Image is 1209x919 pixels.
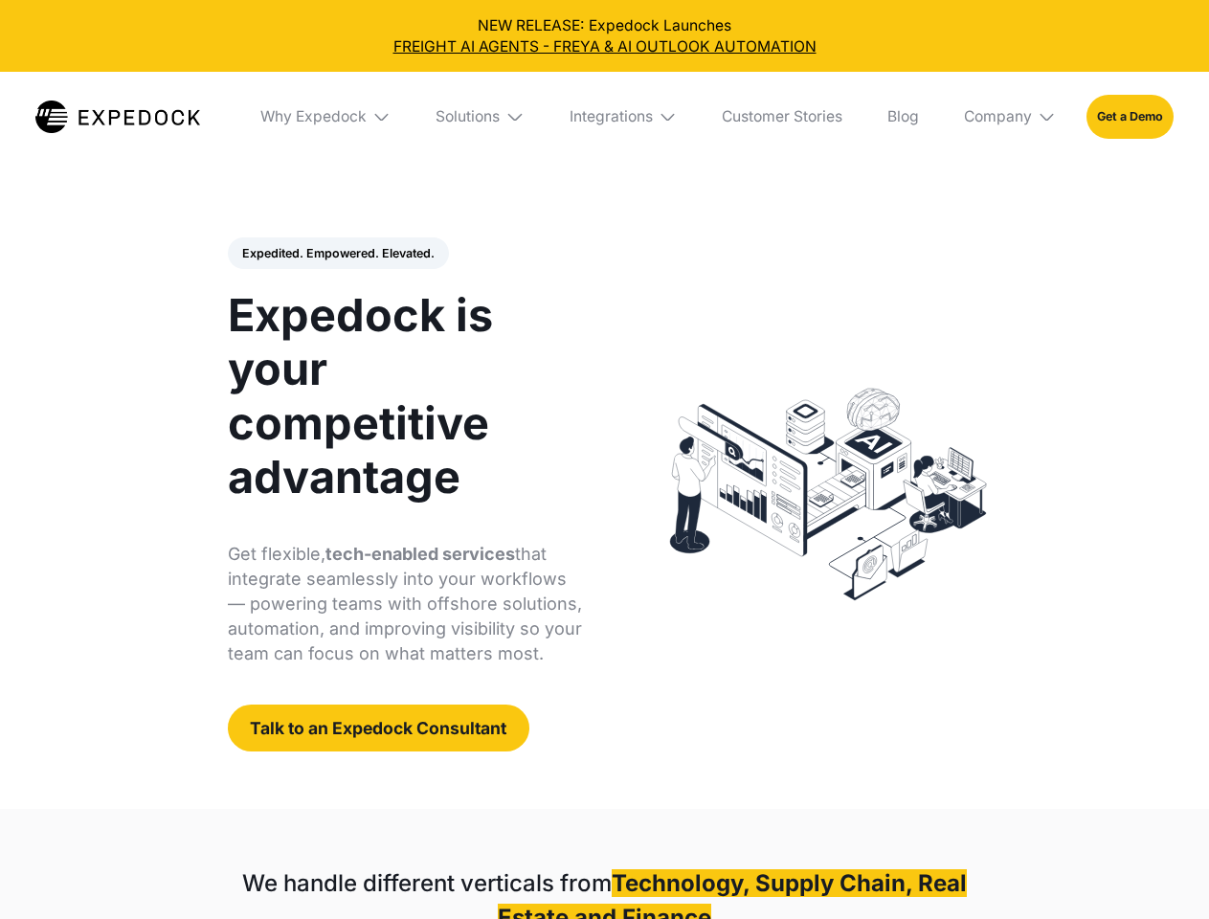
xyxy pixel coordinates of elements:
div: Company [964,107,1032,126]
p: Get flexible, that integrate seamlessly into your workflows — powering teams with offshore soluti... [228,542,583,666]
a: Get a Demo [1086,95,1174,138]
a: Customer Stories [706,72,857,162]
div: Integrations [570,107,653,126]
div: Solutions [436,107,500,126]
iframe: Chat Widget [1113,827,1209,919]
div: NEW RELEASE: Expedock Launches [15,15,1195,57]
a: FREIGHT AI AGENTS - FREYA & AI OUTLOOK AUTOMATION [15,36,1195,57]
div: Solutions [421,72,540,162]
div: Why Expedock [245,72,406,162]
strong: tech-enabled services [325,544,515,564]
div: Integrations [554,72,692,162]
div: Company [949,72,1071,162]
a: Blog [872,72,933,162]
h1: Expedock is your competitive advantage [228,288,583,504]
a: Talk to an Expedock Consultant [228,705,529,751]
strong: We handle different verticals from [242,869,612,897]
div: Why Expedock [260,107,367,126]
